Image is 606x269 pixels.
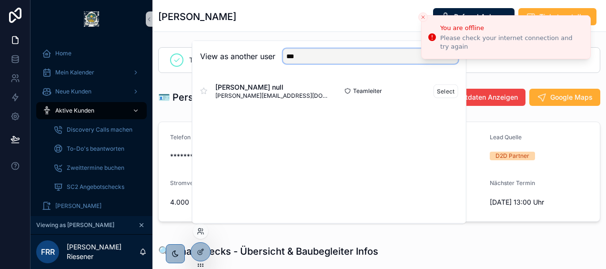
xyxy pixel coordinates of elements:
span: Mein Kalender [55,69,94,76]
a: SC2 Angebotschecks [48,178,147,196]
button: Ticket erstellen [518,8,596,25]
div: Please check your internet connection and try again [440,34,583,51]
h1: [PERSON_NAME] [158,10,236,23]
a: [PERSON_NAME] [36,197,147,215]
span: Stromverbrauch in kWh [170,179,235,186]
span: SC2 Angebotschecks [67,183,124,191]
span: Aktive Kunden [55,107,94,114]
span: TBK [189,55,202,65]
h2: View as another user [200,51,275,62]
span: Telefon [170,134,191,141]
a: Neue Kunden [36,83,147,100]
span: [PERSON_NAME] null [215,83,329,92]
span: [DATE] 13:00 Uhr [490,197,589,207]
a: Zweittermine buchen [48,159,147,176]
div: D2D Partner [495,152,529,160]
span: Lead Quelle [490,134,522,141]
button: Select [434,84,458,98]
span: Kontaktdaten Anzeigen [444,93,518,102]
h1: 🔍 Final Checks - Übersicht & Baubegleiter Infos [158,245,378,258]
h1: 🪪 Persönliche Daten [158,91,256,104]
span: Discovery Calls machen [67,126,132,134]
span: Teamleiter [353,87,382,95]
button: Google Maps [529,89,600,106]
span: FRR [41,246,55,258]
span: To-Do's beantworten [67,145,124,153]
span: Nächster Termin [490,179,535,186]
div: scrollable content [30,38,152,216]
span: Google Maps [550,93,593,102]
p: [PERSON_NAME] Riesener [67,242,139,261]
a: To-Do's beantworten [48,140,147,157]
a: Home [36,45,147,62]
span: 4.000 [170,197,269,207]
button: Kontaktdaten Anzeigen [423,89,525,106]
span: Viewing as [PERSON_NAME] [36,221,114,229]
a: Aktive Kunden [36,102,147,119]
span: Home [55,50,71,57]
span: [PERSON_NAME][EMAIL_ADDRESS][DOMAIN_NAME] [215,92,329,100]
a: Discovery Calls machen [48,121,147,138]
span: [PERSON_NAME] [55,202,101,210]
button: Referral Anlegen [433,8,515,25]
button: Close toast [418,12,428,22]
div: You are offline [440,23,583,33]
a: Mein Kalender [36,64,147,81]
img: App logo [84,11,99,27]
span: Zweittermine buchen [67,164,124,172]
span: Neue Kunden [55,88,91,95]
